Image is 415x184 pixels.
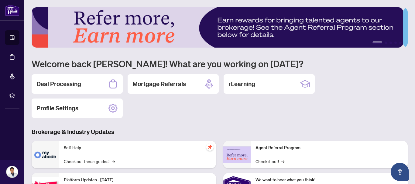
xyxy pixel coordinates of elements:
h1: Welcome back [PERSON_NAME]! What are you working on [DATE]? [32,58,408,69]
p: Self-Help [64,145,211,151]
h2: rLearning [228,80,255,88]
button: 2 [385,42,387,44]
a: Check it out!→ [256,158,284,165]
h2: Deal Processing [36,80,81,88]
span: → [281,158,284,165]
img: logo [5,5,19,16]
p: Platform Updates - [DATE] [64,177,211,183]
span: → [112,158,115,165]
img: Agent Referral Program [223,146,251,163]
img: Profile Icon [6,166,18,178]
a: Check out these guides!→ [64,158,115,165]
h2: Profile Settings [36,104,78,112]
button: Open asap [391,163,409,181]
button: 4 [394,42,397,44]
h2: Mortgage Referrals [132,80,186,88]
span: pushpin [206,143,214,151]
p: We want to hear what you think! [256,177,403,183]
button: 5 [399,42,402,44]
button: 3 [389,42,392,44]
p: Agent Referral Program [256,145,403,151]
button: 1 [372,42,382,44]
h3: Brokerage & Industry Updates [32,128,408,136]
img: Slide 0 [32,7,403,48]
img: Self-Help [32,141,59,168]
